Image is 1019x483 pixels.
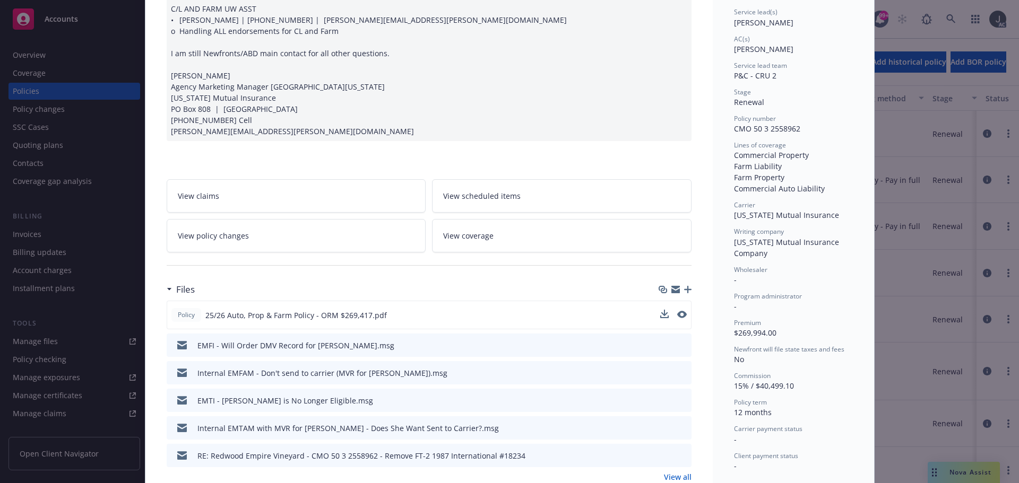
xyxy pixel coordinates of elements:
[734,17,793,28] span: [PERSON_NAME]
[734,354,744,364] span: No
[443,230,494,241] span: View coverage
[661,395,669,406] button: download file
[734,200,755,209] span: Carrier
[661,423,669,434] button: download file
[176,283,195,296] h3: Files
[734,275,737,285] span: -
[178,190,219,201] span: View claims
[197,395,373,406] div: EMTI - [PERSON_NAME] is No Longer Eligible.msg
[734,172,853,183] div: Farm Property
[660,310,669,318] button: download file
[734,407,772,417] span: 12 months
[677,311,687,318] button: preview file
[734,292,802,301] span: Program administrator
[661,450,669,461] button: download file
[432,219,692,252] a: View coverage
[734,381,794,391] span: 15% / $40,499.10
[197,367,447,379] div: Internal EMFAM - Don't send to carrier (MVR for [PERSON_NAME]).msg
[734,318,761,327] span: Premium
[734,61,787,70] span: Service lead team
[734,237,841,258] span: [US_STATE] Mutual Insurance Company
[661,367,669,379] button: download file
[734,34,750,43] span: AC(s)
[661,340,669,351] button: download file
[176,310,197,320] span: Policy
[734,161,853,172] div: Farm Liability
[167,283,195,296] div: Files
[678,450,687,461] button: preview file
[197,423,499,434] div: Internal EMTAM with MVR for [PERSON_NAME] - Does She Want Sent to Carrier?.msg
[734,150,853,161] div: Commercial Property
[677,310,687,321] button: preview file
[197,450,525,461] div: RE: Redwood Empire Vineyard - CMO 50 3 2558962 - Remove FT-2 1987 International #18234
[197,340,394,351] div: EMFI - Will Order DMV Record for [PERSON_NAME].msg
[734,371,771,380] span: Commission
[664,471,692,482] a: View all
[734,301,737,311] span: -
[734,140,786,150] span: Lines of coverage
[660,310,669,321] button: download file
[734,451,798,460] span: Client payment status
[678,395,687,406] button: preview file
[432,179,692,213] a: View scheduled items
[734,345,844,354] span: Newfront will file state taxes and fees
[178,230,249,241] span: View policy changes
[734,71,776,81] span: P&C - CRU 2
[734,434,737,444] span: -
[678,367,687,379] button: preview file
[678,340,687,351] button: preview file
[734,227,784,236] span: Writing company
[734,44,793,54] span: [PERSON_NAME]
[678,423,687,434] button: preview file
[443,190,521,201] span: View scheduled items
[167,219,426,252] a: View policy changes
[734,265,767,274] span: Wholesaler
[734,114,776,123] span: Policy number
[734,398,767,407] span: Policy term
[734,87,751,96] span: Stage
[734,183,853,194] div: Commercial Auto Liability
[734,210,839,220] span: [US_STATE] Mutual Insurance
[734,328,776,338] span: $269,994.00
[734,97,764,107] span: Renewal
[734,424,802,433] span: Carrier payment status
[205,310,387,321] span: 25/26 Auto, Prop & Farm Policy - ORM $269,417.pdf
[167,179,426,213] a: View claims
[734,461,737,471] span: -
[734,124,800,134] span: CMO 50 3 2558962
[734,7,778,16] span: Service lead(s)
